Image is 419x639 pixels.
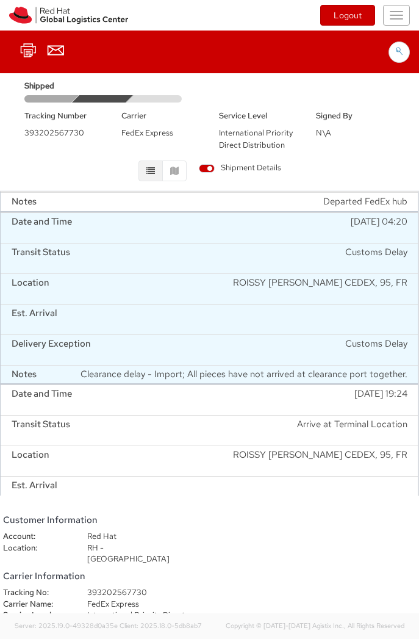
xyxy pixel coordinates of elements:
[226,621,404,631] span: Copyright © [DATE]-[DATE] Agistix Inc., All Rights Reserved
[233,276,407,301] span: ROISSY CHARLES DE GAULLE CEDEX, 95, FR
[120,621,202,630] span: Client: 2025.18.0-5db8ab7
[320,5,375,26] button: Logout
[316,128,331,138] span: N\A
[219,128,293,151] span: International Priority Direct Distribution
[316,112,395,120] h5: Signed By
[78,599,196,610] dd: FedEx Express
[78,610,196,632] dd: International Priority Direct Distribution
[24,112,103,120] h5: Tracking Number
[345,246,407,271] span: Customs Delay
[78,543,196,565] dd: RH - [GEOGRAPHIC_DATA]
[78,587,196,599] dd: 393202567730
[81,368,407,381] span: Clearance delay - Import; All pieces have not arrived at clearance port together.
[297,418,407,443] span: Arrive at Terminal Location
[24,81,77,92] span: Shipped
[1,212,418,243] td: [DATE] 04:20
[121,128,173,138] span: FedEx Express
[78,531,196,543] dd: Red Hat
[3,515,186,525] h5: Customer Information
[3,571,186,582] h5: Carrier Information
[199,162,281,174] span: Shipment Details
[233,449,407,474] span: ROISSY CHARLES DE GAULLE CEDEX, 95, FR
[323,195,407,208] span: Departed FedEx hub
[219,112,298,120] h5: Service Level
[1,384,418,415] td: [DATE] 19:24
[9,7,128,24] img: rh-logistics-00dfa346123c4ec078e1.svg
[15,621,118,630] span: Server: 2025.19.0-49328d0a35e
[199,162,281,176] label: Shipment Details
[121,112,200,120] h5: Carrier
[24,128,84,138] span: 393202567730
[345,338,407,363] span: Customs Delay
